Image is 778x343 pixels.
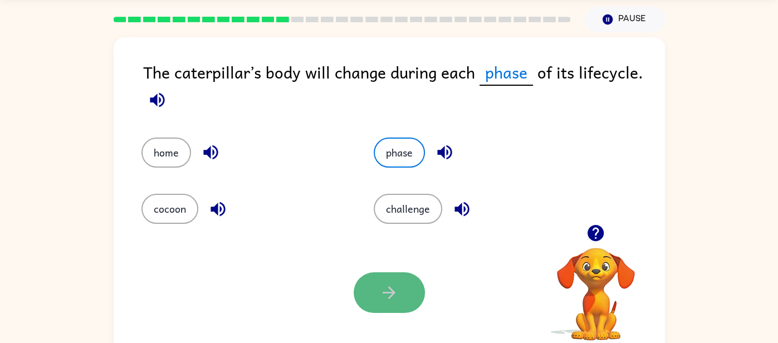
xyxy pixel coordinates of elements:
[143,60,665,115] div: The caterpillar’s body will change during each of its lifecycle.
[584,7,665,32] button: Pause
[141,138,191,168] button: home
[374,138,425,168] button: phase
[540,231,652,342] video: Your browser must support playing .mp4 files to use Literably. Please try using another browser.
[479,60,533,86] span: phase
[141,194,198,224] button: cocoon
[374,194,442,224] button: challenge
